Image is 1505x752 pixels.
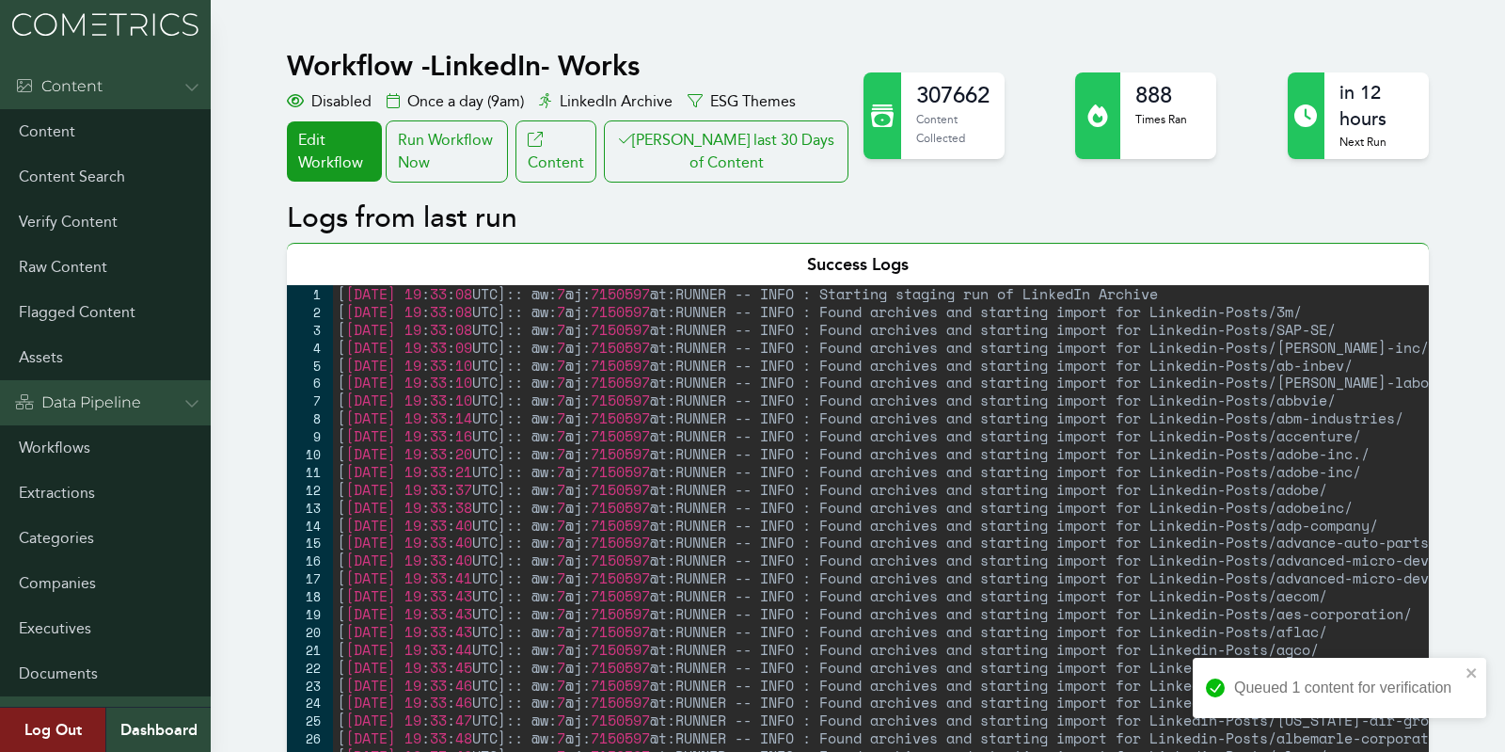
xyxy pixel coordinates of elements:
div: 15 [287,534,333,552]
div: 2 [287,303,333,321]
h2: 307662 [916,80,990,110]
div: 7 [287,392,333,409]
div: 10 [287,445,333,463]
div: 13 [287,499,333,517]
div: LinkedIn Archive [539,90,673,113]
div: 19 [287,605,333,623]
div: Disabled [287,90,372,113]
div: 21 [287,641,333,659]
h2: Logs from last run [287,201,1428,235]
div: Queued 1 content for verification [1234,677,1460,699]
div: 8 [287,409,333,427]
div: 5 [287,357,333,375]
div: Success Logs [287,243,1428,285]
div: Run Workflow Now [386,120,508,183]
div: Once a day (9am) [387,90,524,113]
div: 11 [287,463,333,481]
div: 22 [287,659,333,677]
a: Edit Workflow [287,121,381,182]
button: close [1465,665,1479,680]
div: 20 [287,623,333,641]
p: Next Run [1339,133,1413,152]
div: 17 [287,569,333,587]
div: Content [15,75,103,98]
div: Data Pipeline [15,392,141,414]
div: 1 [287,285,333,303]
div: 25 [287,712,333,729]
h2: in 12 hours [1339,80,1413,133]
div: 14 [287,517,333,535]
div: 9 [287,427,333,445]
div: 16 [287,552,333,569]
a: Dashboard [105,708,211,752]
h1: Workflow - LinkedIn- Works [287,49,852,83]
div: 26 [287,729,333,747]
div: 3 [287,321,333,339]
h2: 888 [1135,80,1187,110]
button: [PERSON_NAME] last 30 Days of Content [604,120,848,183]
div: 18 [287,587,333,605]
p: Times Ran [1135,110,1187,129]
a: Content [515,120,596,183]
div: 12 [287,481,333,499]
div: 4 [287,339,333,357]
div: 24 [287,694,333,712]
div: ESG Themes [688,90,796,113]
p: Content Collected [916,110,990,147]
div: 6 [287,374,333,392]
div: 23 [287,677,333,695]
